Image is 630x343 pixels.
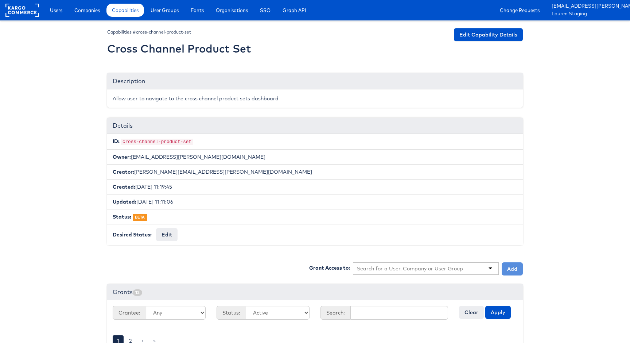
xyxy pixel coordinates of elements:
button: Apply [485,306,511,319]
span: 12 [133,289,142,296]
span: Capabilities [112,7,139,14]
li: [EMAIL_ADDRESS][PERSON_NAME][DOMAIN_NAME] [107,149,523,165]
b: Desired Status: [113,231,152,238]
li: [DATE] 11:19:45 [107,179,523,194]
span: SSO [260,7,271,14]
div: Description [107,73,523,89]
a: Organisations [210,4,253,17]
span: Graph API [283,7,306,14]
a: Companies [69,4,105,17]
li: [PERSON_NAME][EMAIL_ADDRESS][PERSON_NAME][DOMAIN_NAME] [107,164,523,180]
span: BETA [133,214,147,221]
button: Add [502,262,523,275]
a: Lauren Staging [552,10,625,18]
div: Details [107,118,523,134]
span: Organisations [216,7,248,14]
span: Status: [217,306,246,320]
b: Status: [113,213,131,220]
a: [EMAIL_ADDRESS][PERSON_NAME][DOMAIN_NAME] [552,3,625,10]
b: Created: [113,184,135,190]
a: SSO [254,4,276,17]
span: User Groups [151,7,179,14]
b: Updated: [113,199,136,205]
input: Search for a User, Company or User Group [357,265,463,272]
b: Creator: [113,169,134,175]
a: Change Requests [494,4,545,17]
li: [DATE] 11:11:06 [107,194,523,209]
div: Allow user to navigate to the cross channel product sets dashboard [107,89,523,108]
label: Grant Access to: [309,264,350,271]
span: Fonts [191,7,204,14]
b: ID: [113,138,120,144]
a: User Groups [145,4,184,17]
h2: Cross Channel Product Set [107,43,251,55]
small: Capabilities #cross-channel-product-set [107,29,191,35]
code: cross-channel-product-set [121,139,193,145]
a: Graph API [277,4,312,17]
a: Users [44,4,68,17]
span: Grantee: [113,306,146,320]
a: Fonts [185,4,209,17]
span: Users [50,7,62,14]
b: Owner: [113,154,131,160]
button: Clear [459,306,484,319]
div: Grants [107,284,523,300]
span: Companies [74,7,100,14]
a: Edit Capability Details [454,28,523,41]
button: Edit [156,228,178,241]
span: Search: [320,306,350,320]
a: Capabilities [106,4,144,17]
